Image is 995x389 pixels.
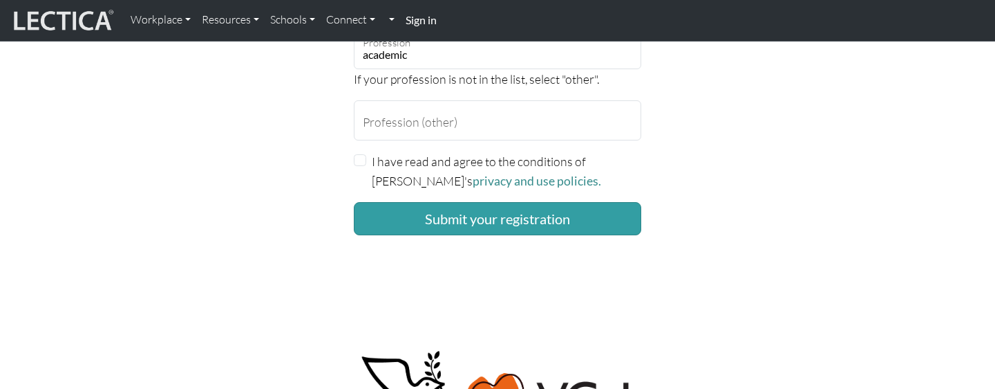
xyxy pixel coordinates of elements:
[321,6,381,35] a: Connect
[10,8,114,34] img: lecticalive
[125,6,196,35] a: Workplace
[354,71,599,87] span: If your profession is not in the list, select "other".
[354,202,641,235] button: Submit your registration
[473,174,601,188] a: privacy and use policies.
[372,152,641,191] label: I have read and agree to the conditions of [PERSON_NAME]'s
[265,6,321,35] a: Schools
[400,6,442,35] a: Sign in
[354,100,641,141] input: Profession (other)
[406,13,437,26] strong: Sign in
[196,6,265,35] a: Resources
